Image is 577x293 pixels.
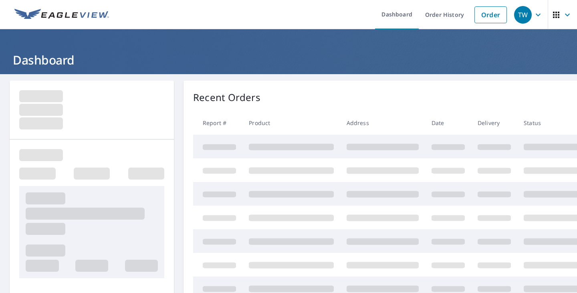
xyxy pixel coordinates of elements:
[471,111,517,135] th: Delivery
[14,9,109,21] img: EV Logo
[425,111,471,135] th: Date
[10,52,567,68] h1: Dashboard
[193,111,242,135] th: Report #
[340,111,425,135] th: Address
[474,6,507,23] a: Order
[514,6,532,24] div: TW
[193,90,260,105] p: Recent Orders
[242,111,340,135] th: Product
